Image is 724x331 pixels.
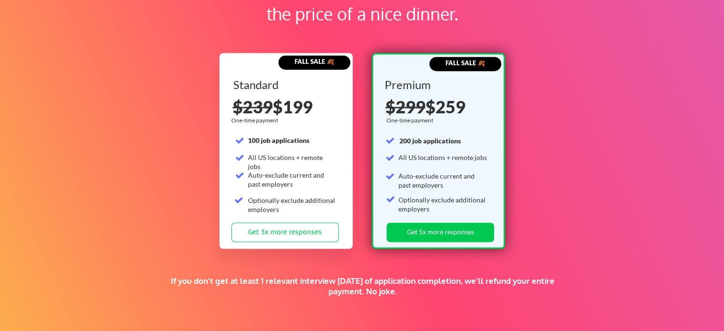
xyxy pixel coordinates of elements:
strong: 200 job applications [399,137,461,145]
div: If you don't get at least 1 relevant interview [DATE] of application completion, we'll refund you... [166,276,559,297]
div: One-time payment [231,117,281,124]
div: All US locations + remote jobs [398,153,487,162]
strong: FALL SALE 🍂 [295,58,334,65]
s: $299 [386,96,426,117]
div: Auto-exclude current and past employers [398,171,487,190]
div: Standard [233,79,337,90]
button: Get 5x more responses [387,222,494,242]
div: Auto-exclude current and past employers [248,171,336,189]
div: All US locations + remote jobs [248,153,336,171]
div: Premium [385,79,489,90]
div: Optionally exclude additional employers [248,196,336,214]
strong: 100 job applications [248,136,309,144]
div: Optionally exclude additional employers [398,195,487,214]
div: $199 [233,98,340,115]
s: $239 [233,96,273,117]
div: $259 [386,98,494,115]
button: Get 3x more responses [231,222,339,242]
strong: FALL SALE 🍂 [446,59,485,67]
